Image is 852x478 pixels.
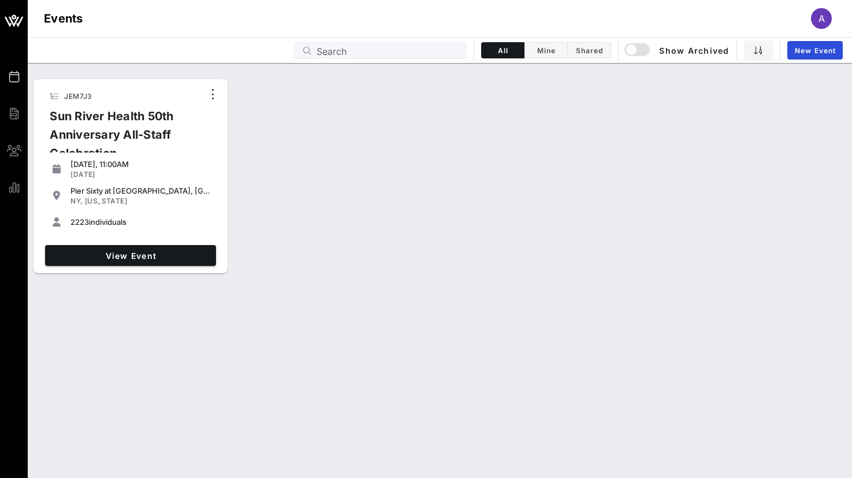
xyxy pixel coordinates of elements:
[811,8,832,29] div: A
[44,9,83,28] h1: Events
[481,42,524,58] button: All
[531,46,560,55] span: Mine
[45,245,216,266] a: View Event
[575,46,604,55] span: Shared
[40,107,203,172] div: Sun River Health 50th Anniversary All-Staff Celebration
[64,92,91,101] span: JEM7J3
[626,40,730,61] button: Show Archived
[489,46,517,55] span: All
[568,42,611,58] button: Shared
[794,46,836,55] span: New Event
[70,217,211,227] div: individuals
[818,13,825,24] span: A
[70,197,83,205] span: NY,
[626,43,729,57] span: Show Archived
[70,217,89,227] span: 2223
[50,251,211,261] span: View Event
[85,197,127,205] span: [US_STATE]
[787,41,843,60] a: New Event
[70,186,211,195] div: Pier Sixty at [GEOGRAPHIC_DATA], [GEOGRAPHIC_DATA] in [GEOGRAPHIC_DATA]
[70,160,211,169] div: [DATE], 11:00AM
[524,42,568,58] button: Mine
[70,170,211,179] div: [DATE]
